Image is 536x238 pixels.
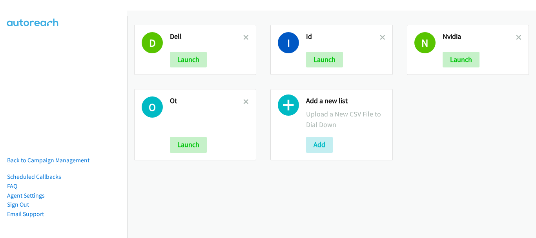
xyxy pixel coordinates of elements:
[7,192,45,199] a: Agent Settings
[306,52,343,67] button: Launch
[170,52,207,67] button: Launch
[306,109,385,130] p: Upload a New CSV File to Dial Down
[7,201,29,208] a: Sign Out
[7,156,89,164] a: Back to Campaign Management
[443,32,516,41] h2: Nvidia
[306,96,385,105] h2: Add a new list
[7,173,61,180] a: Scheduled Callbacks
[306,137,333,153] button: Add
[443,52,479,67] button: Launch
[170,32,243,41] h2: Dell
[7,182,17,190] a: FAQ
[170,96,243,105] h2: Ot
[414,32,436,53] h1: N
[170,137,207,153] button: Launch
[142,96,163,118] h1: O
[306,32,379,41] h2: Id
[7,210,44,218] a: Email Support
[278,32,299,53] h1: I
[142,32,163,53] h1: D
